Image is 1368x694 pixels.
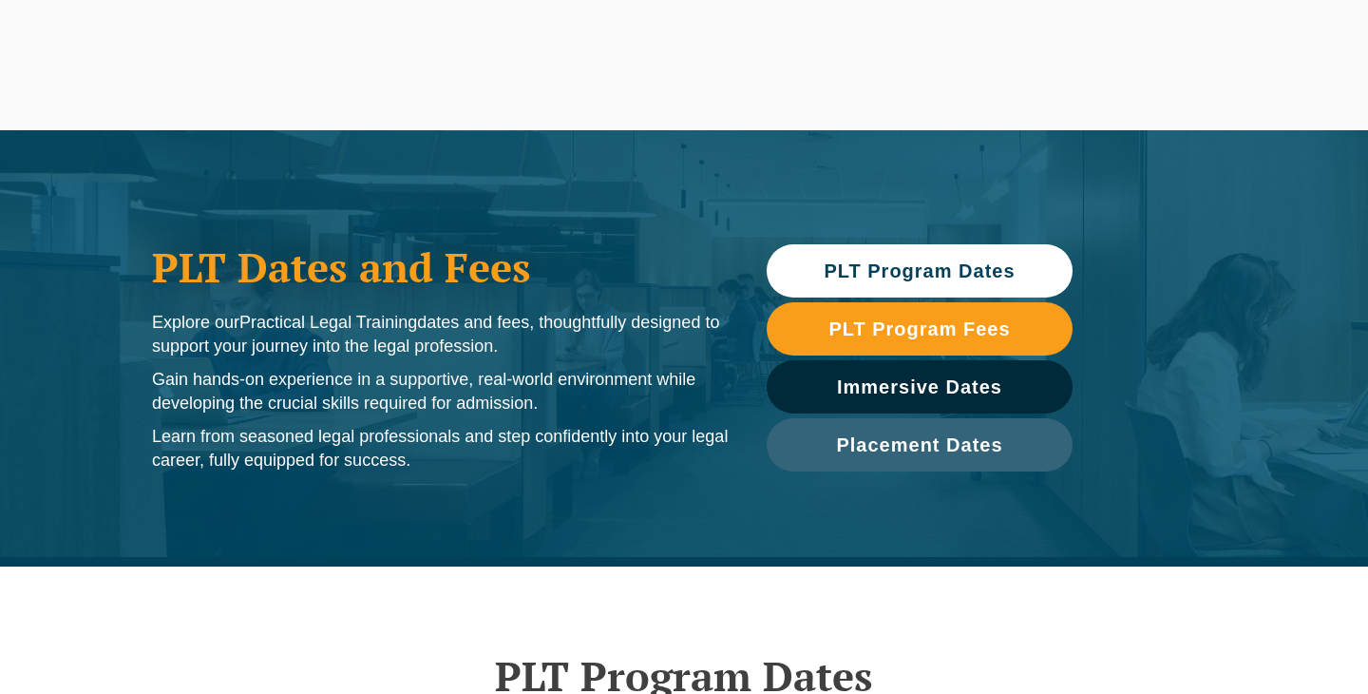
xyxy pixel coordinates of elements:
span: Placement Dates [836,435,1002,454]
p: Explore our dates and fees, thoughtfully designed to support your journey into the legal profession. [152,311,729,358]
a: Placement Dates [767,418,1073,472]
p: Gain hands-on experience in a supportive, real-world environment while developing the crucial ski... [152,368,729,415]
a: Immersive Dates [767,360,1073,414]
p: Learn from seasoned legal professionals and step confidently into your legal career, fully equipp... [152,425,729,472]
span: PLT Program Fees [828,319,1010,338]
a: PLT Program Dates [767,244,1073,298]
a: PLT Program Fees [767,302,1073,356]
span: Practical Legal Training [239,313,417,332]
span: PLT Program Dates [824,261,1015,280]
span: Immersive Dates [837,377,1002,396]
h1: PLT Dates and Fees [152,243,729,291]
